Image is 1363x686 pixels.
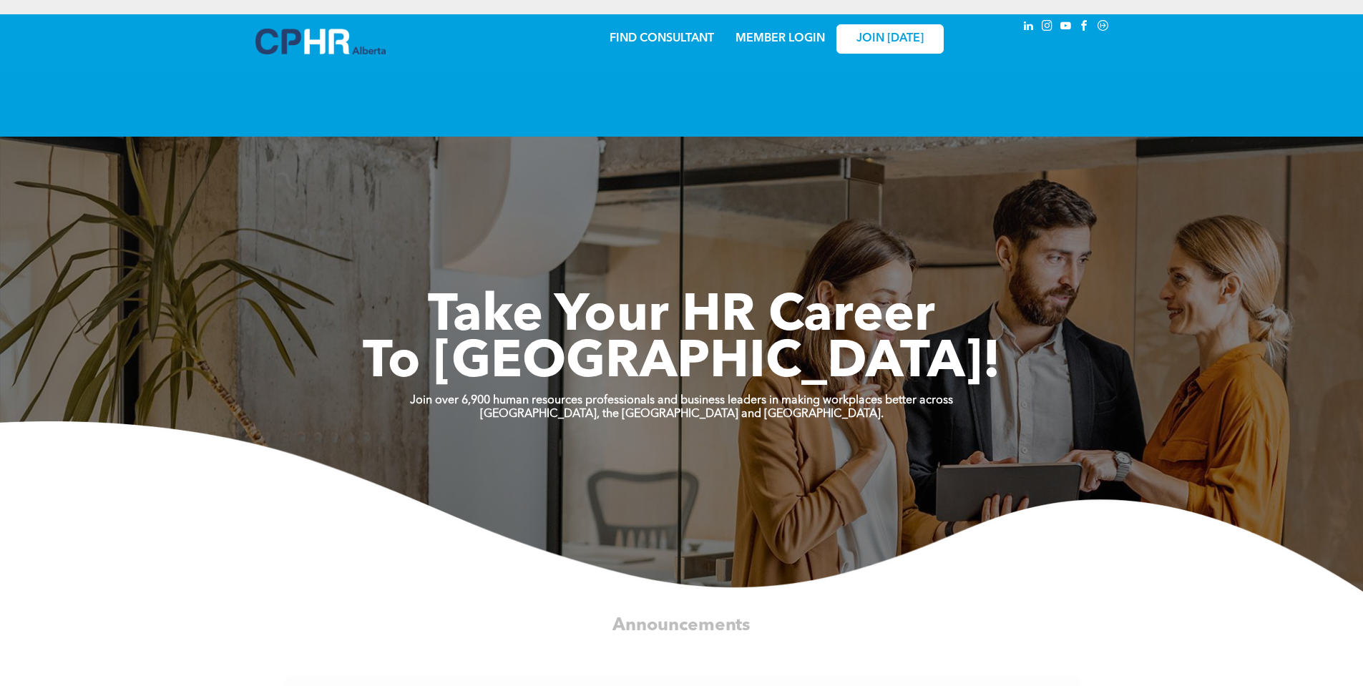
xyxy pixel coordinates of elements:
a: Social network [1095,18,1111,37]
a: facebook [1077,18,1093,37]
a: JOIN [DATE] [836,24,944,54]
img: A blue and white logo for cp alberta [255,29,386,54]
a: linkedin [1021,18,1037,37]
span: Take Your HR Career [428,291,935,343]
strong: [GEOGRAPHIC_DATA], the [GEOGRAPHIC_DATA] and [GEOGRAPHIC_DATA]. [480,408,884,420]
span: Announcements [612,617,750,634]
a: youtube [1058,18,1074,37]
a: MEMBER LOGIN [736,33,825,44]
span: JOIN [DATE] [856,32,924,46]
a: instagram [1040,18,1055,37]
strong: Join over 6,900 human resources professionals and business leaders in making workplaces better ac... [410,395,953,406]
span: To [GEOGRAPHIC_DATA]! [363,338,1001,389]
a: FIND CONSULTANT [610,33,714,44]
